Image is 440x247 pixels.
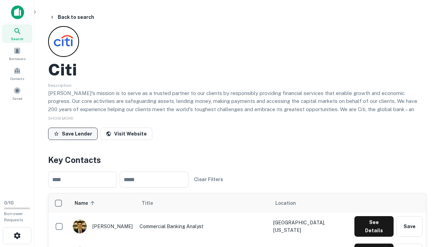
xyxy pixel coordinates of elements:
a: Contacts [2,64,32,83]
td: Commercial Banking Analyst [136,213,270,240]
span: Borrowers [9,56,25,61]
h4: Key Contacts [48,154,426,166]
img: 1753279374948 [73,220,87,233]
td: [GEOGRAPHIC_DATA], [US_STATE] [270,213,351,240]
h2: Citi [48,60,77,80]
span: Description [48,83,71,88]
th: Name [69,193,136,213]
button: Back to search [47,11,97,23]
span: 0 / 10 [4,200,14,205]
span: Contacts [10,76,24,81]
span: SHOW MORE [48,116,74,121]
span: Name [75,199,97,207]
button: Clear Filters [191,173,226,186]
span: Location [275,199,296,207]
a: Borrowers [2,44,32,63]
span: Saved [12,96,22,101]
button: See Details [354,216,394,237]
button: Save [396,216,422,237]
a: Visit Website [100,128,152,140]
p: [PERSON_NAME]'s mission is to serve as a trusted partner to our clients by responsibly providing ... [48,89,426,130]
button: Save Lender [48,128,98,140]
img: capitalize-icon.png [11,5,24,19]
div: [PERSON_NAME] [73,219,133,234]
span: Search [11,36,23,42]
span: Borrower Requests [4,211,23,222]
iframe: Chat Widget [406,170,440,203]
th: Title [136,193,270,213]
th: Location [270,193,351,213]
a: Saved [2,84,32,103]
span: Title [142,199,162,207]
a: Search [2,24,32,43]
